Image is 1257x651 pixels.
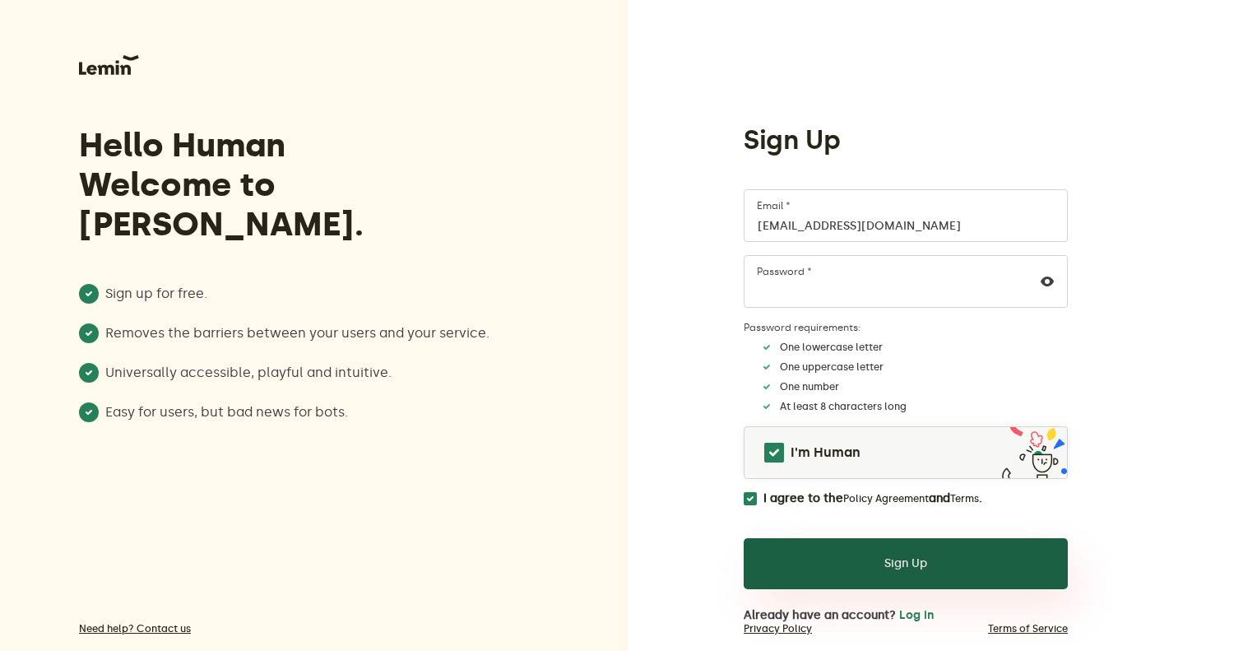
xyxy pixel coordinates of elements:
[763,492,982,505] label: I agree to the and .
[744,538,1068,589] button: Sign Up
[744,609,896,622] span: Already have an account?
[744,622,812,635] a: Privacy Policy
[79,284,540,304] li: Sign up for free.
[760,341,1068,354] li: One lowercase letter
[760,360,1068,374] li: One uppercase letter
[988,622,1068,635] a: Terms of Service
[744,189,1068,242] input: Email *
[757,265,812,278] label: Password *
[744,321,1068,334] label: Password requirements:
[79,402,540,422] li: Easy for users, but bad news for bots.
[760,400,1068,413] li: At least 8 characters long
[791,443,860,463] span: I'm Human
[843,492,929,505] a: Policy Agreement
[79,323,540,343] li: Removes the barriers between your users and your service.
[744,123,841,156] h1: Sign Up
[757,199,791,212] label: Email *
[79,363,540,383] li: Universally accessible, playful and intuitive.
[899,609,934,622] button: Log in
[79,55,139,75] img: Lemin logo
[79,126,540,244] h3: Hello Human Welcome to [PERSON_NAME].
[950,492,979,505] a: Terms
[79,622,540,635] a: Need help? Contact us
[760,380,1068,393] li: One number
